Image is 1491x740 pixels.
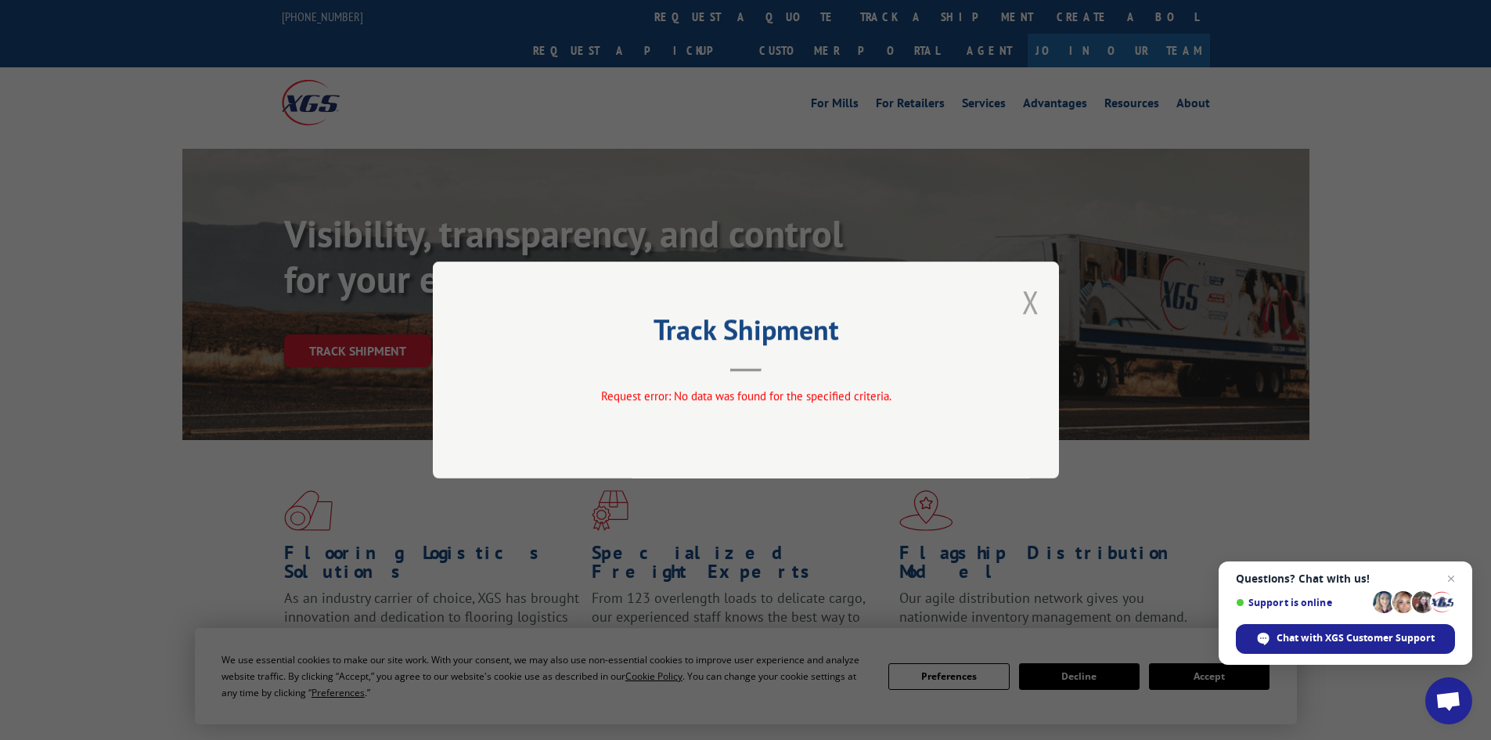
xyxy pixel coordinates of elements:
[1277,631,1435,645] span: Chat with XGS Customer Support
[1236,572,1455,585] span: Questions? Chat with us!
[600,388,891,403] span: Request error: No data was found for the specified criteria.
[1425,677,1472,724] div: Open chat
[511,319,981,348] h2: Track Shipment
[1236,597,1367,608] span: Support is online
[1022,281,1039,323] button: Close modal
[1236,624,1455,654] div: Chat with XGS Customer Support
[1442,569,1460,588] span: Close chat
